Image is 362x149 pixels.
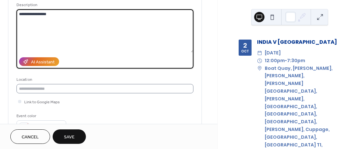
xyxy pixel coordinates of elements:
[24,99,60,106] span: Link to Google Maps
[10,129,50,144] button: Cancel
[53,129,86,144] button: Save
[16,76,192,83] div: Location
[265,57,285,65] span: 12:00pm
[22,134,39,141] span: Cancel
[241,50,249,53] div: Oct
[64,134,75,141] span: Save
[243,42,247,49] div: 2
[257,49,262,57] div: ​
[16,113,65,119] div: Event color
[31,59,55,66] div: AI Assistant
[257,38,341,46] div: INDIA V [GEOGRAPHIC_DATA]
[19,57,59,66] button: AI Assistant
[257,57,262,65] div: ​
[265,49,281,57] span: [DATE]
[285,57,287,65] span: -
[16,2,192,8] div: Description
[257,65,262,72] div: ​
[287,57,305,65] span: 7:30pm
